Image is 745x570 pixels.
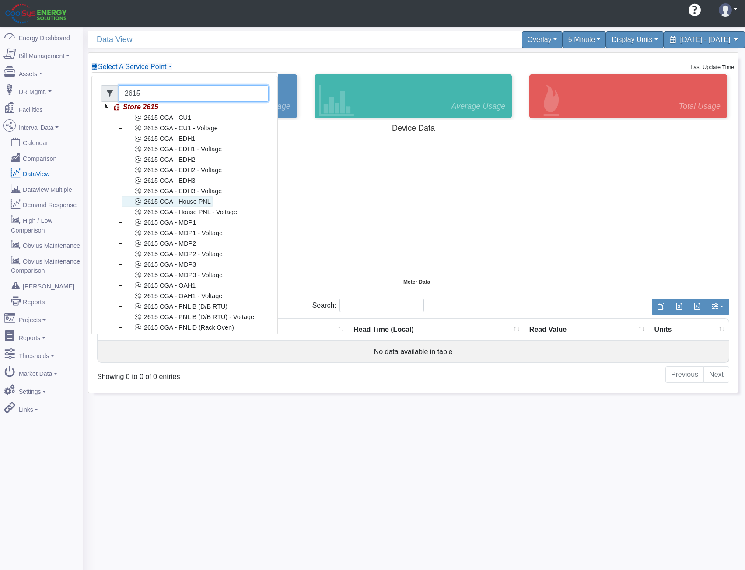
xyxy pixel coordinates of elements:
a: 2615 CGA - MDP3 [122,259,198,270]
a: 2615 CGA - MDP2 [122,238,198,249]
img: user-3.svg [719,3,732,17]
th: Read Time (Local) : activate to sort column ascending [348,319,524,341]
a: 2615 CGA - OAH1 [122,280,197,291]
a: 2615 CGA - PNL B (D/B RTU) - Voltage [122,312,256,322]
li: 2615 CGA - PNL B (D/B RTU) - Voltage [111,312,269,322]
span: [DATE] - [DATE] [680,36,731,43]
a: Select A Service Point [91,63,172,70]
li: 2615 CGA - EDH3 - Voltage [111,186,269,196]
a: 2615 CGA - EDH2 - Voltage [122,165,224,175]
a: 2615 CGA - MDP1 - Voltage [122,228,224,238]
li: 2615 CGA - OAH1 - Voltage [111,291,269,301]
li: 2615 CGA - PNL D (Rack Oven) - Voltage [111,333,269,343]
li: 2615 CGA - MDP1 [111,217,269,228]
td: No data available in table [98,341,729,362]
span: Filter [101,85,119,102]
li: 2615 CGA - MDP3 [111,259,269,270]
input: Search: [339,299,424,312]
li: 2615 CGA - PNL B (D/B RTU) [111,301,269,312]
div: 5 Minute [563,31,606,48]
li: 2615 CGA - MDP2 [111,238,269,249]
button: Copy to clipboard [652,299,670,315]
a: 2615 CGA - PNL B (D/B RTU) [122,301,229,312]
small: Last Update Time: [690,64,736,70]
a: 2615 CGA - EDH2 [122,154,197,165]
th: Channel : activate to sort column ascending [245,319,348,341]
label: Search: [312,299,424,312]
li: 2615 CGA - House PNL - Voltage [111,207,269,217]
tspan: Device Data [392,124,435,132]
input: Filter [119,85,269,102]
li: 2615 CGA - CU1 [111,112,269,123]
a: 2615 CGA - House PNL - Voltage [122,207,239,217]
li: 2615 CGA - House PNL [111,196,269,207]
a: 2615 CGA - MDP2 - Voltage [122,249,224,259]
span: Data View [97,31,418,48]
span: Average Usage [451,101,506,112]
a: 2615 CGA - MDP1 [122,217,198,228]
button: Show/Hide Columns [706,299,729,315]
span: Total Usage [679,101,721,112]
li: 2615 CGA - EDH3 [111,175,269,186]
li: 2615 CGA - EDH1 - Voltage [111,144,269,154]
a: 2615 CGA - House PNL [122,196,213,207]
div: Overlay [522,31,563,48]
li: 2615 CGA - OAH1 [111,280,269,291]
a: 2615 CGA - EDH1 - Voltage [122,144,224,154]
li: 2615 CGA - MDP3 - Voltage [111,270,269,280]
li: 2615 CGA - EDH1 [111,133,269,144]
th: Units : activate to sort column ascending [649,319,729,341]
li: 2615 CGA - EDH2 [111,154,269,165]
button: Generate PDF [688,299,706,315]
a: 2615 CGA - PNL D (Rack Oven) [122,322,236,333]
a: Store 2615 [111,102,160,112]
span: Device List [98,63,167,70]
li: 2615 CGA - PNL D (Rack Oven) [111,322,269,333]
button: Export to Excel [670,299,688,315]
a: 2615 CGA - PNL D (Rack Oven) - Voltage [122,333,262,343]
li: 2615 CGA - MDP1 - Voltage [111,228,269,238]
a: 2615 CGA - CU1 - Voltage [122,123,220,133]
div: Showing 0 to 0 of 0 entries [97,365,353,382]
div: Select A Service Point [91,72,278,334]
th: Read Value : activate to sort column ascending [524,319,649,341]
a: 2615 CGA - EDH1 [122,133,197,144]
a: 2615 CGA - OAH1 - Voltage [122,291,224,301]
li: 2615 CGA - CU1 - Voltage [111,123,269,133]
div: Display Units [606,31,663,48]
a: 2615 CGA - EDH3 - Voltage [122,186,224,196]
li: 2615 CGA - EDH2 - Voltage [111,165,269,175]
a: 2615 CGA - EDH3 [122,175,197,186]
li: 2615 CGA - MDP2 - Voltage [111,249,269,259]
a: 2615 CGA - CU1 [122,112,193,123]
tspan: Meter Data [403,279,430,285]
a: 2615 CGA - MDP3 - Voltage [122,270,224,280]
